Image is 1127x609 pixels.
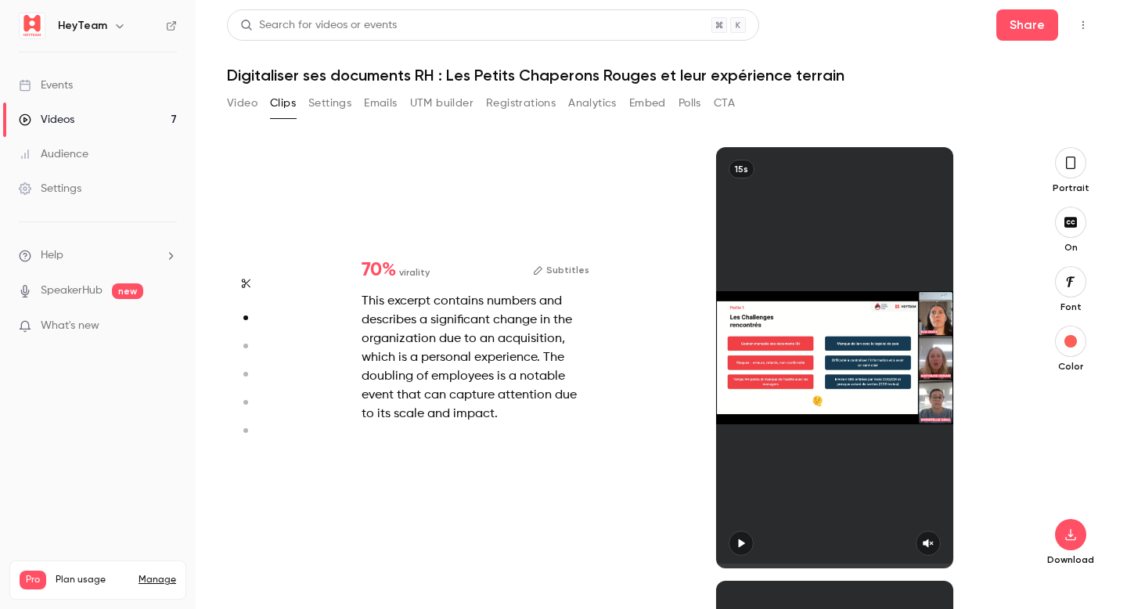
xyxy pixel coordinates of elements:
[41,318,99,334] span: What's new
[1046,301,1096,313] p: Font
[1046,553,1096,566] p: Download
[41,283,103,299] a: SpeakerHub
[486,91,556,116] button: Registrations
[362,261,396,279] span: 70 %
[1071,13,1096,38] button: Top Bar Actions
[364,91,397,116] button: Emails
[410,91,473,116] button: UTM builder
[227,91,257,116] button: Video
[112,283,143,299] span: new
[679,91,701,116] button: Polls
[533,261,589,279] button: Subtitles
[1046,360,1096,373] p: Color
[568,91,617,116] button: Analytics
[56,574,129,586] span: Plan usage
[308,91,351,116] button: Settings
[19,146,88,162] div: Audience
[996,9,1058,41] button: Share
[19,77,73,93] div: Events
[714,91,735,116] button: CTA
[20,13,45,38] img: HeyTeam
[58,18,107,34] h6: HeyTeam
[399,265,430,279] span: virality
[19,112,74,128] div: Videos
[1046,182,1096,194] p: Portrait
[19,247,177,264] li: help-dropdown-opener
[20,571,46,589] span: Pro
[270,91,296,116] button: Clips
[1046,241,1096,254] p: On
[227,66,1096,85] h1: Digitaliser ses documents RH : Les Petits Chaperons Rouges et leur expérience terrain
[629,91,666,116] button: Embed
[19,181,81,196] div: Settings
[41,247,63,264] span: Help
[362,292,589,423] div: This excerpt contains numbers and describes a significant change in the organization due to an ac...
[240,17,397,34] div: Search for videos or events
[139,574,176,586] a: Manage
